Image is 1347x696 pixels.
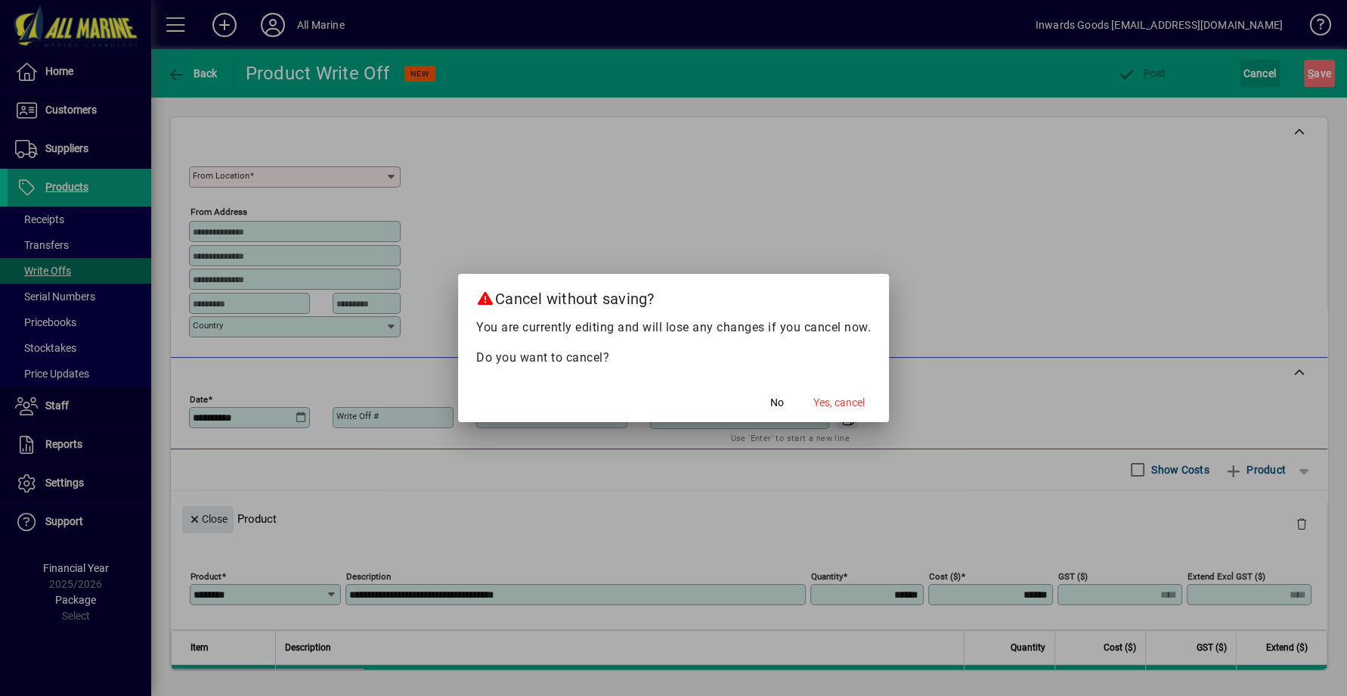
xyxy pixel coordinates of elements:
p: Do you want to cancel? [476,349,871,367]
button: No [753,389,801,416]
span: Yes, cancel [813,395,865,411]
h2: Cancel without saving? [458,274,889,318]
p: You are currently editing and will lose any changes if you cancel now. [476,318,871,337]
button: Yes, cancel [807,389,871,416]
span: No [770,395,784,411]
